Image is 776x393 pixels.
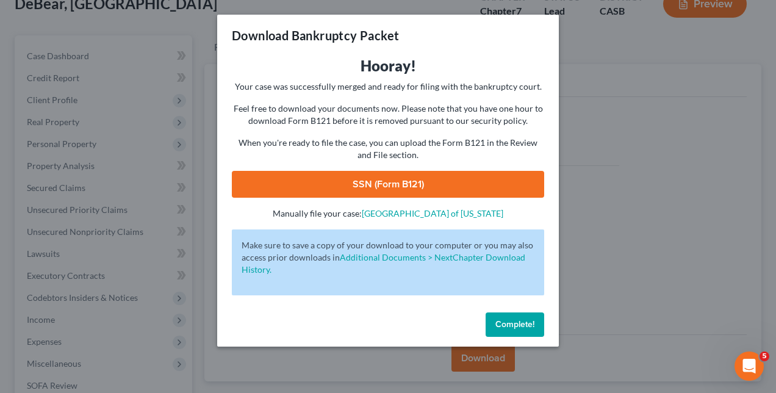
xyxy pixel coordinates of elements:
[242,252,525,275] a: Additional Documents > NextChapter Download History.
[486,312,544,337] button: Complete!
[232,171,544,198] a: SSN (Form B121)
[232,56,544,76] h3: Hooray!
[232,27,399,44] h3: Download Bankruptcy Packet
[232,137,544,161] p: When you're ready to file the case, you can upload the Form B121 in the Review and File section.
[232,207,544,220] p: Manually file your case:
[242,239,534,276] p: Make sure to save a copy of your download to your computer or you may also access prior downloads in
[760,352,769,361] span: 5
[232,81,544,93] p: Your case was successfully merged and ready for filing with the bankruptcy court.
[735,352,764,381] iframe: Intercom live chat
[232,103,544,127] p: Feel free to download your documents now. Please note that you have one hour to download Form B12...
[495,319,534,330] span: Complete!
[362,208,503,218] a: [GEOGRAPHIC_DATA] of [US_STATE]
